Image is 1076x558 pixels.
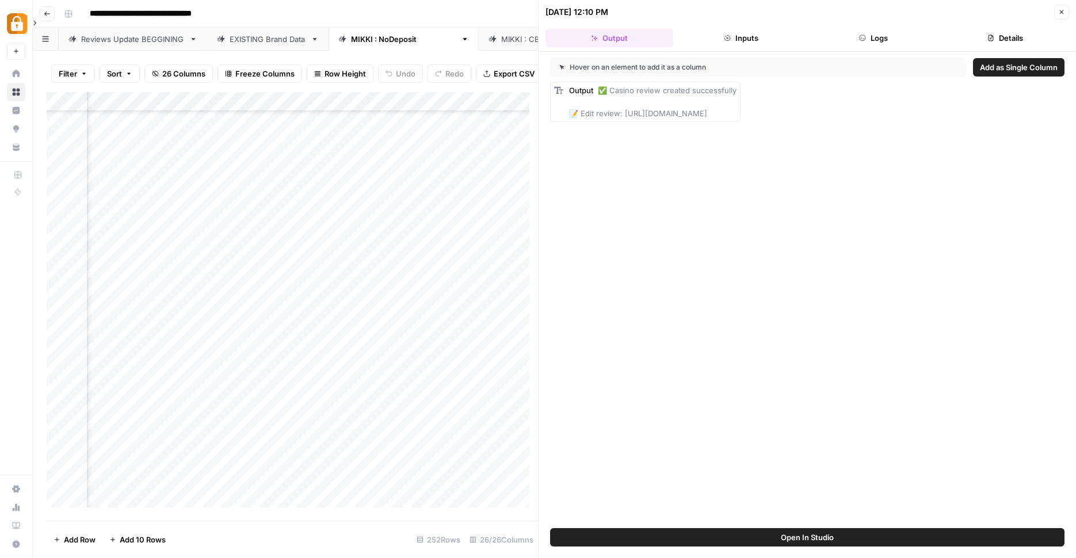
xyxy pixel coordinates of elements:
[102,530,173,549] button: Add 10 Rows
[465,530,538,549] div: 26/26 Columns
[107,68,122,79] span: Sort
[329,28,479,51] a: [PERSON_NAME] : NoDeposit
[569,86,737,118] span: ✅ Casino review created successfully 📝 Edit review: [URL][DOMAIN_NAME]
[230,33,306,45] div: EXISTING Brand Data
[51,64,95,83] button: Filter
[120,534,166,545] span: Add 10 Rows
[162,68,205,79] span: 26 Columns
[550,528,1064,546] button: Open In Studio
[7,64,25,83] a: Home
[59,68,77,79] span: Filter
[47,530,102,549] button: Add Row
[973,58,1064,77] button: Add as Single Column
[7,138,25,156] a: Your Data
[218,64,302,83] button: Freeze Columns
[476,64,542,83] button: Export CSV
[479,28,608,51] a: [PERSON_NAME] : CBC
[7,120,25,138] a: Opportunities
[980,62,1058,73] span: Add as Single Column
[7,498,25,517] a: Usage
[810,29,937,47] button: Logs
[64,534,96,545] span: Add Row
[378,64,423,83] button: Undo
[59,28,207,51] a: Reviews Update BEGGINING
[7,83,25,101] a: Browse
[428,64,471,83] button: Redo
[396,68,415,79] span: Undo
[559,62,831,72] div: Hover on an element to add it as a column
[235,68,295,79] span: Freeze Columns
[325,68,366,79] span: Row Height
[412,530,465,549] div: 252 Rows
[942,29,1070,47] button: Details
[7,101,25,120] a: Insights
[545,29,673,47] button: Output
[81,33,185,45] div: Reviews Update BEGGINING
[678,29,806,47] button: Inputs
[207,28,329,51] a: EXISTING Brand Data
[7,535,25,553] button: Help + Support
[545,6,608,18] div: [DATE] 12:10 PM
[7,13,28,34] img: Adzz Logo
[7,9,25,38] button: Workspace: Adzz
[351,33,456,45] div: [PERSON_NAME] : NoDeposit
[569,86,593,95] span: Output
[781,532,834,543] span: Open In Studio
[494,68,535,79] span: Export CSV
[7,480,25,498] a: Settings
[100,64,140,83] button: Sort
[445,68,464,79] span: Redo
[307,64,373,83] button: Row Height
[501,33,585,45] div: [PERSON_NAME] : CBC
[7,517,25,535] a: Learning Hub
[144,64,213,83] button: 26 Columns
